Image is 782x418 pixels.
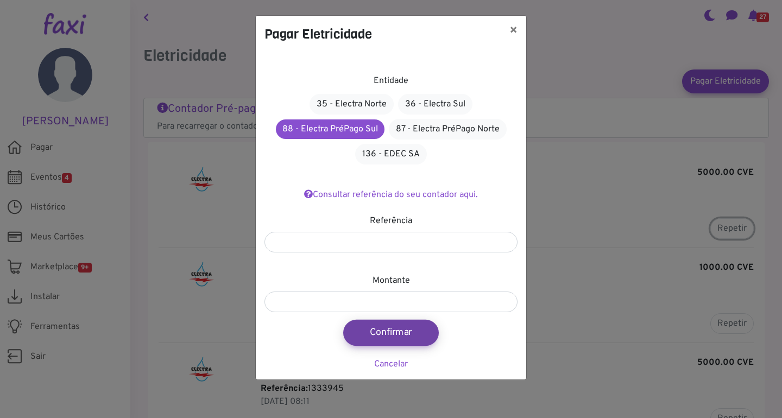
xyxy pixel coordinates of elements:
label: Entidade [374,74,408,87]
label: Referência [370,214,412,227]
a: 136 - EDEC SA [355,144,427,164]
a: Cancelar [374,359,408,370]
a: 87 - Electra PréPago Norte [389,119,507,140]
button: Confirmar [343,320,439,346]
h4: Pagar Eletricidade [264,24,372,44]
a: Consultar referência do seu contador aqui. [304,189,478,200]
button: × [501,16,526,46]
label: Montante [373,274,410,287]
a: 88 - Electra PréPago Sul [276,119,384,139]
a: 36 - Electra Sul [398,94,472,115]
a: 35 - Electra Norte [310,94,394,115]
